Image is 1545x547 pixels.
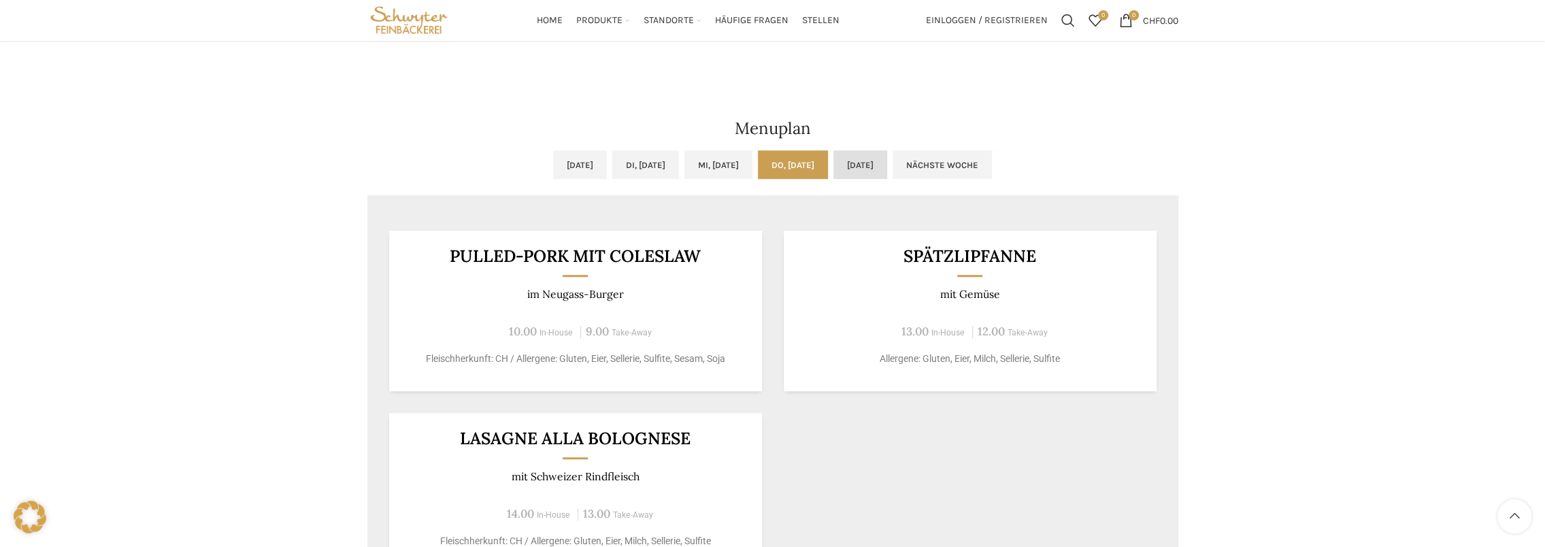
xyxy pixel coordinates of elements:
p: Fleischherkunft: CH / Allergene: Gluten, Eier, Sellerie, Sulfite, Sesam, Soja [405,352,745,366]
div: Meine Wunschliste [1082,7,1109,34]
h2: Menuplan [367,120,1178,137]
a: 0 [1082,7,1109,34]
p: mit Schweizer Rindfleisch [405,470,745,483]
a: Mi, [DATE] [684,150,752,179]
a: Standorte [644,7,701,34]
span: Home [537,14,563,27]
span: 12.00 [978,324,1005,339]
span: Take-Away [613,510,653,520]
a: Do, [DATE] [758,150,828,179]
a: Site logo [367,14,451,25]
a: Suchen [1054,7,1082,34]
span: Häufige Fragen [715,14,788,27]
a: Scroll to top button [1497,499,1531,533]
span: 10.00 [509,324,537,339]
a: 0 CHF0.00 [1112,7,1185,34]
a: Einloggen / Registrieren [919,7,1054,34]
span: 13.00 [583,506,610,521]
span: 9.00 [586,324,609,339]
span: Stellen [802,14,840,27]
span: Produkte [576,14,622,27]
h3: Lasagne alla Bolognese [405,430,745,447]
span: 13.00 [901,324,929,339]
span: In-House [539,328,573,337]
span: 0 [1098,10,1108,20]
h3: Spätzlipfanne [800,248,1140,265]
bdi: 0.00 [1143,14,1178,26]
div: Main navigation [457,7,918,34]
span: Take-Away [1008,328,1048,337]
a: [DATE] [553,150,607,179]
p: im Neugass-Burger [405,288,745,301]
span: 0 [1129,10,1139,20]
p: mit Gemüse [800,288,1140,301]
h3: Pulled-Pork mit Coleslaw [405,248,745,265]
a: Produkte [576,7,630,34]
span: 14.00 [507,506,534,521]
a: Stellen [802,7,840,34]
a: Häufige Fragen [715,7,788,34]
a: Nächste Woche [893,150,992,179]
a: Di, [DATE] [612,150,679,179]
a: Home [537,7,563,34]
p: Allergene: Gluten, Eier, Milch, Sellerie, Sulfite [800,352,1140,366]
span: CHF [1143,14,1160,26]
a: [DATE] [833,150,887,179]
span: In-House [537,510,570,520]
span: In-House [931,328,965,337]
span: Take-Away [612,328,652,337]
span: Einloggen / Registrieren [926,16,1048,25]
span: Standorte [644,14,694,27]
